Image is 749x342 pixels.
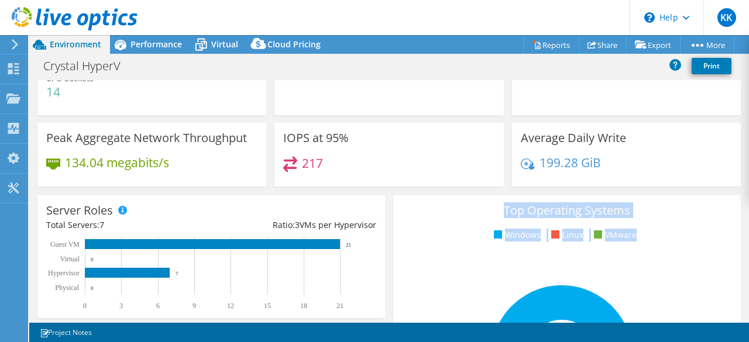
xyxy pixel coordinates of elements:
span: Virtual [211,39,238,50]
span: Cloud Pricing [267,39,321,50]
a: Print [692,58,731,74]
li: VMware [591,229,637,241]
div: Ratio: VMs per Hypervisor [211,219,376,232]
span: Environment [50,39,101,50]
text: 21 [346,242,351,248]
div: Total Servers: [46,219,211,232]
span: 3 [295,219,300,230]
h3: IOPS at 95% [283,132,349,144]
h3: Peak Aggregate Network Throughput [46,132,247,144]
text: Guest VM [50,240,80,248]
h1: Crystal HyperV [38,60,139,72]
a: Share [579,36,627,54]
text: Hypervisor [48,269,80,277]
text: 9 [193,302,196,310]
span: KK [717,8,736,27]
text: 12 [227,302,234,310]
text: 3 [119,302,123,310]
li: Linux [548,229,583,241]
h4: 199.28 GiB [540,156,601,169]
span: 7 [99,219,104,230]
h4: 134.04 megabits/s [65,156,169,169]
text: Physical [55,284,79,292]
h4: 217 [302,157,323,170]
text: 0 [91,285,94,291]
text: Virtual [60,255,80,263]
a: More [680,36,734,54]
h3: Average Daily Write [521,132,626,144]
text: 0 [91,257,94,262]
text: 21 [336,302,343,310]
text: 6 [156,302,160,310]
h3: Top Operating Systems [402,204,732,217]
a: Project Notes [32,325,100,340]
h3: Server Roles [46,204,113,217]
a: Reports [523,36,579,54]
span: Performance [130,39,182,50]
text: 7 [176,271,178,277]
text: 18 [300,302,307,310]
text: 15 [264,302,271,310]
li: Windows [491,229,541,241]
text: 0 [83,302,87,310]
svg: \n [644,12,655,23]
h4: 14 [46,85,94,98]
a: Export [626,36,681,54]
